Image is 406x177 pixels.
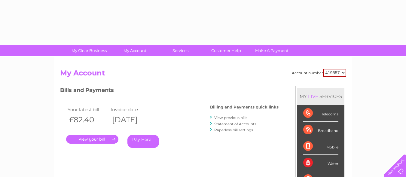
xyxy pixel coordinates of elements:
a: Pay Here [127,135,159,148]
a: . [66,135,118,144]
td: Invoice date [109,105,152,114]
a: Services [156,45,205,56]
td: Your latest bill [66,105,109,114]
div: Water [303,155,338,171]
h4: Billing and Payments quick links [210,105,279,109]
a: Paperless bill settings [214,128,253,132]
div: Broadband [303,122,338,138]
a: My Clear Business [64,45,114,56]
a: Statement of Accounts [214,122,256,126]
a: My Account [110,45,160,56]
div: Account number [292,69,346,77]
div: Telecoms [303,105,338,122]
h3: Bills and Payments [60,86,279,96]
a: View previous bills [214,115,247,120]
div: Mobile [303,138,338,155]
div: LIVE [307,93,319,99]
a: Customer Help [201,45,251,56]
th: £82.40 [66,114,109,126]
th: [DATE] [109,114,152,126]
a: Make A Payment [247,45,297,56]
h2: My Account [60,69,346,80]
div: MY SERVICES [297,88,344,105]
